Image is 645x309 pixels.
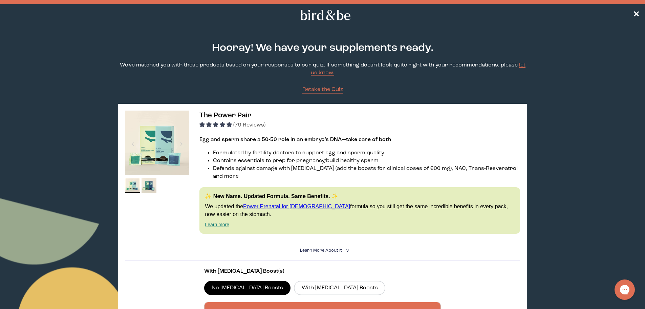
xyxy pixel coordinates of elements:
[300,248,342,253] span: Learn More About it
[205,193,338,199] strong: ✨ New Name. Updated Formula. Same Benefits. ✨
[302,86,343,94] a: Retake the Quiz
[213,165,520,180] li: Defends against damage with [MEDICAL_DATA] (add the boosts for clinical doses of 600 mg), NAC, Tr...
[205,203,514,218] p: We updated the formula so you still get the same incredible benefits in every pack, now easier on...
[199,112,251,119] span: The Power Pair
[213,157,520,165] li: Contains essentials to prep for pregnancy/build healthy sperm
[118,61,526,77] p: We've matched you with these products based on your responses to our quiz. If something doesn't l...
[300,247,345,254] summary: Learn More About it <
[311,62,525,76] a: let us know.
[199,137,391,142] strong: Egg and sperm share a 50-50 role in an embryo’s DNA—take care of both
[125,111,189,175] img: thumbnail image
[205,222,229,227] a: Learn more
[633,11,640,19] span: ✕
[233,122,265,128] span: (79 Reviews)
[204,268,441,275] p: With [MEDICAL_DATA] Boost(s)
[611,277,638,302] iframe: Gorgias live chat messenger
[204,281,291,295] label: No [MEDICAL_DATA] Boosts
[213,149,520,157] li: Formulated by fertility doctors to support egg and sperm quality
[294,281,385,295] label: With [MEDICAL_DATA] Boosts
[633,9,640,21] a: ✕
[200,40,445,56] h2: Hooray! We have your supplements ready.
[302,87,343,92] span: Retake the Quiz
[142,178,157,193] img: thumbnail image
[344,249,350,252] i: <
[243,204,350,209] a: Power Prenatal for [DEMOGRAPHIC_DATA]
[125,178,140,193] img: thumbnail image
[199,122,233,128] span: 4.92 stars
